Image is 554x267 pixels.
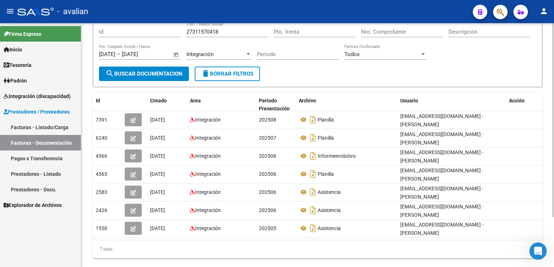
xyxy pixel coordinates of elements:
[150,171,165,177] span: [DATE]
[259,171,276,177] span: 202506
[259,225,276,231] span: 202505
[201,71,253,77] span: Borrar Filtros
[106,69,114,78] mat-icon: search
[99,67,189,81] button: Buscar Documentacion
[93,240,542,258] div: 7 total
[195,225,221,231] span: Integración
[4,92,71,100] span: Integración (discapacidad)
[259,98,290,112] span: Periodo Presentación
[344,51,360,58] span: Todos
[150,225,165,231] span: [DATE]
[318,117,334,123] span: Planilla
[308,150,318,162] i: Descargar documento
[4,61,32,69] span: Tesorería
[318,225,341,231] span: Asistencia
[318,171,334,177] span: Planilla
[400,168,483,182] span: [EMAIL_ADDRESS][DOMAIN_NAME] - [PERSON_NAME]
[4,77,27,85] span: Padrón
[256,93,296,117] datatable-header-cell: Periodo Presentación
[4,30,41,38] span: Firma Express
[150,98,167,103] span: Creado
[4,46,22,54] span: Inicio
[96,135,107,141] span: 6240
[539,7,548,16] mat-icon: person
[509,98,525,103] span: Acción
[57,4,88,20] span: - avalian
[150,117,165,123] span: [DATE]
[150,153,165,159] span: [DATE]
[4,201,62,209] span: Explorador de Archivos
[397,93,506,117] datatable-header-cell: Usuario
[308,204,318,216] i: Descargar documento
[195,189,221,195] span: Integración
[400,98,418,103] span: Usuario
[308,168,318,180] i: Descargar documento
[318,135,334,141] span: Planilla
[96,153,107,159] span: 4566
[195,171,221,177] span: Integración
[122,51,157,58] input: Fecha fin
[259,189,276,195] span: 202506
[195,67,260,81] button: Borrar Filtros
[308,132,318,144] i: Descargar documento
[259,117,276,123] span: 202508
[299,98,316,103] span: Archivo
[308,223,318,234] i: Descargar documento
[195,153,221,159] span: Integración
[195,117,221,123] span: Integración
[99,51,115,58] input: Fecha inicio
[400,222,483,236] span: [EMAIL_ADDRESS][DOMAIN_NAME] - [PERSON_NAME]
[147,93,187,117] datatable-header-cell: Creado
[172,51,181,59] button: Open calendar
[506,93,542,117] datatable-header-cell: Acción
[400,204,483,218] span: [EMAIL_ADDRESS][DOMAIN_NAME] - [PERSON_NAME]
[308,186,318,198] i: Descargar documento
[400,131,483,145] span: [EMAIL_ADDRESS][DOMAIN_NAME] - [PERSON_NAME]
[6,7,15,16] mat-icon: menu
[400,186,483,200] span: [EMAIL_ADDRESS][DOMAIN_NAME] - [PERSON_NAME]
[186,51,214,58] span: Integración
[259,135,276,141] span: 202507
[318,207,341,213] span: Asistencia
[187,93,256,117] datatable-header-cell: Area
[150,135,165,141] span: [DATE]
[106,71,182,77] span: Buscar Documentacion
[117,51,120,58] span: –
[190,98,201,103] span: Area
[150,207,165,213] span: [DATE]
[259,207,276,213] span: 202506
[4,108,70,116] span: Prestadores / Proveedores
[93,93,122,117] datatable-header-cell: Id
[400,149,483,164] span: [EMAIL_ADDRESS][DOMAIN_NAME] - [PERSON_NAME]
[195,135,221,141] span: Integración
[96,225,107,231] span: 1550
[195,207,221,213] span: Integración
[96,171,107,177] span: 4565
[201,69,210,78] mat-icon: delete
[400,113,483,127] span: [EMAIL_ADDRESS][DOMAIN_NAME] - [PERSON_NAME]
[259,153,276,159] span: 202506
[96,117,107,123] span: 7391
[318,153,356,159] span: Informeevolutivo
[529,242,547,260] iframe: Intercom live chat
[96,207,107,213] span: 2426
[96,189,107,195] span: 2583
[296,93,397,117] datatable-header-cell: Archivo
[150,189,165,195] span: [DATE]
[318,189,341,195] span: Asistencia
[308,114,318,126] i: Descargar documento
[96,98,100,103] span: Id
